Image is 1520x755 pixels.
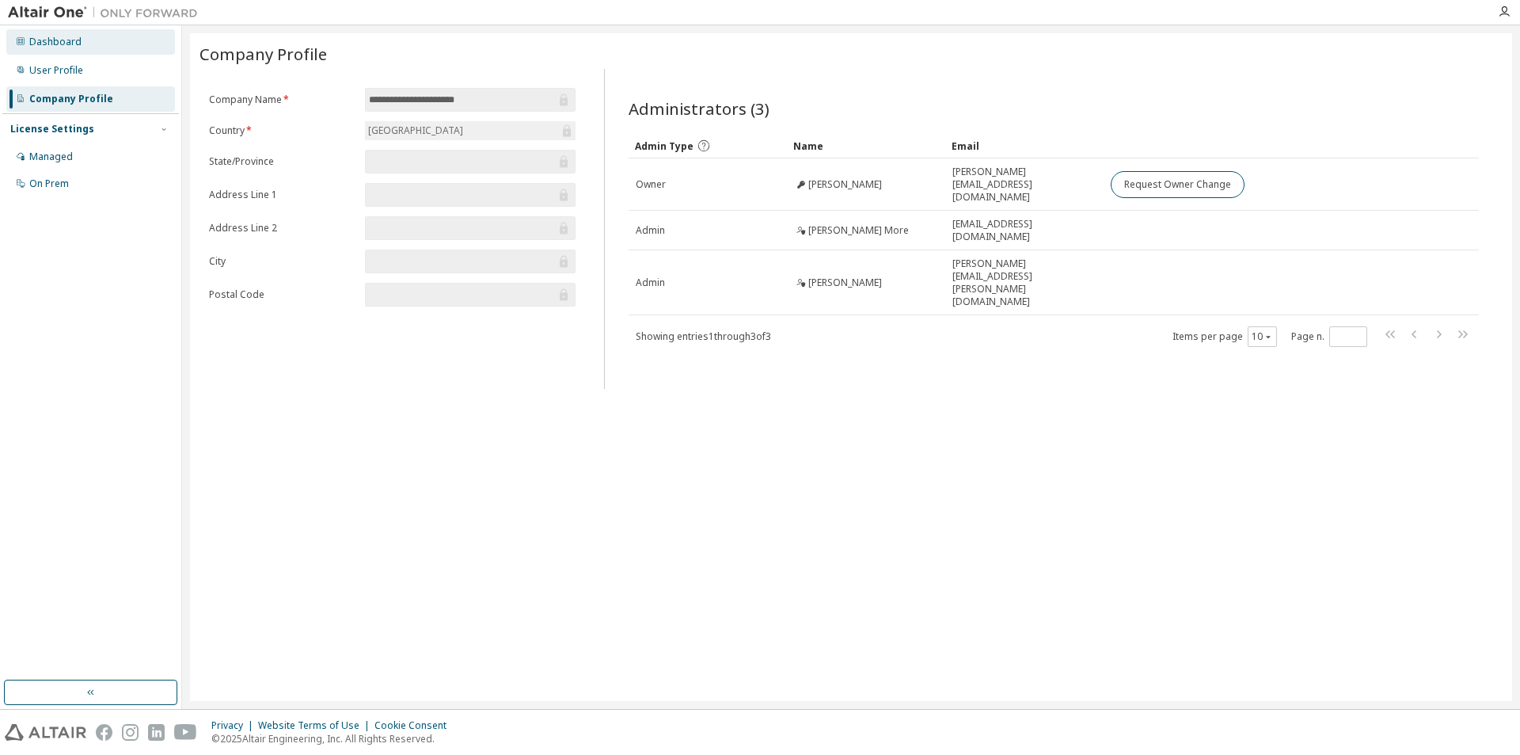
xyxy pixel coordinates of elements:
[1172,326,1277,347] span: Items per page
[29,151,73,163] div: Managed
[1252,330,1273,343] button: 10
[122,724,139,741] img: instagram.svg
[211,719,258,732] div: Privacy
[793,133,939,158] div: Name
[5,724,86,741] img: altair_logo.svg
[629,97,769,120] span: Administrators (3)
[374,719,456,732] div: Cookie Consent
[636,330,771,343] span: Showing entries 1 through 3 of 3
[258,719,374,732] div: Website Terms of Use
[29,177,69,190] div: On Prem
[29,93,113,105] div: Company Profile
[365,121,576,140] div: [GEOGRAPHIC_DATA]
[8,5,206,21] img: Altair One
[808,178,882,191] span: [PERSON_NAME]
[10,123,94,135] div: License Settings
[209,93,355,106] label: Company Name
[199,43,327,65] span: Company Profile
[808,276,882,289] span: [PERSON_NAME]
[952,166,1096,204] span: [PERSON_NAME][EMAIL_ADDRESS][DOMAIN_NAME]
[808,224,909,237] span: [PERSON_NAME] More
[635,139,693,153] span: Admin Type
[636,178,666,191] span: Owner
[209,255,355,268] label: City
[29,64,83,77] div: User Profile
[636,276,665,289] span: Admin
[209,155,355,168] label: State/Province
[1291,326,1367,347] span: Page n.
[952,133,1097,158] div: Email
[29,36,82,48] div: Dashboard
[952,257,1096,308] span: [PERSON_NAME][EMAIL_ADDRESS][PERSON_NAME][DOMAIN_NAME]
[1111,171,1244,198] button: Request Owner Change
[209,189,355,201] label: Address Line 1
[209,288,355,301] label: Postal Code
[209,124,355,137] label: Country
[174,724,197,741] img: youtube.svg
[211,732,456,745] p: © 2025 Altair Engineering, Inc. All Rights Reserved.
[952,218,1096,243] span: [EMAIL_ADDRESS][DOMAIN_NAME]
[366,122,465,139] div: [GEOGRAPHIC_DATA]
[148,724,165,741] img: linkedin.svg
[636,224,665,237] span: Admin
[209,222,355,235] label: Address Line 2
[96,724,112,741] img: facebook.svg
